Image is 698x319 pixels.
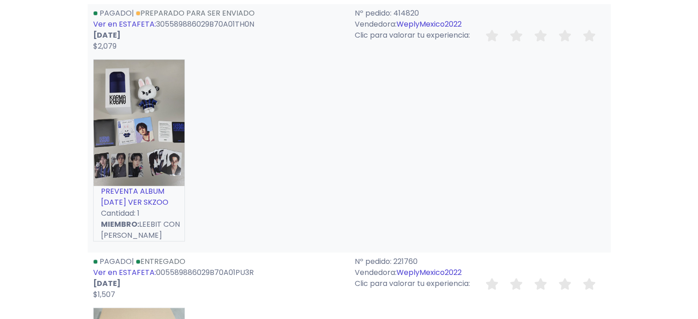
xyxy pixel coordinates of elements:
a: Ver en ESTAFETA: [93,19,156,29]
a: WeplyMexico2022 [396,267,462,278]
div: | 005589886029B70A01PU3R [88,256,349,300]
img: small_1756942530281.jpeg [94,60,184,186]
a: PREVENTA ALBUM [DATE] VER SKZOO [101,186,168,207]
p: Vendedora: [355,267,605,278]
p: Nº pedido: 414820 [355,8,605,19]
a: Ver en ESTAFETA: [93,267,156,278]
p: Nº pedido: 221760 [355,256,605,267]
a: Preparado para ser enviado [136,8,255,18]
p: [DATE] [93,278,344,289]
a: WeplyMexico2022 [396,19,462,29]
p: LEEBIT CON [PERSON_NAME] [94,219,184,241]
p: Cantidad: 1 [94,208,184,219]
p: [DATE] [93,30,344,41]
a: Entregado [136,256,185,267]
p: Vendedora: [355,19,605,30]
span: Clic para valorar tu experiencia: [355,30,470,40]
span: Pagado [100,8,132,18]
div: | 305589886029B70A01TH0N [88,8,349,52]
span: Clic para valorar tu experiencia: [355,278,470,289]
span: $2,079 [93,41,117,51]
span: $1,507 [93,289,115,300]
span: Pagado [100,256,132,267]
strong: MIEMBRO: [101,219,139,229]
